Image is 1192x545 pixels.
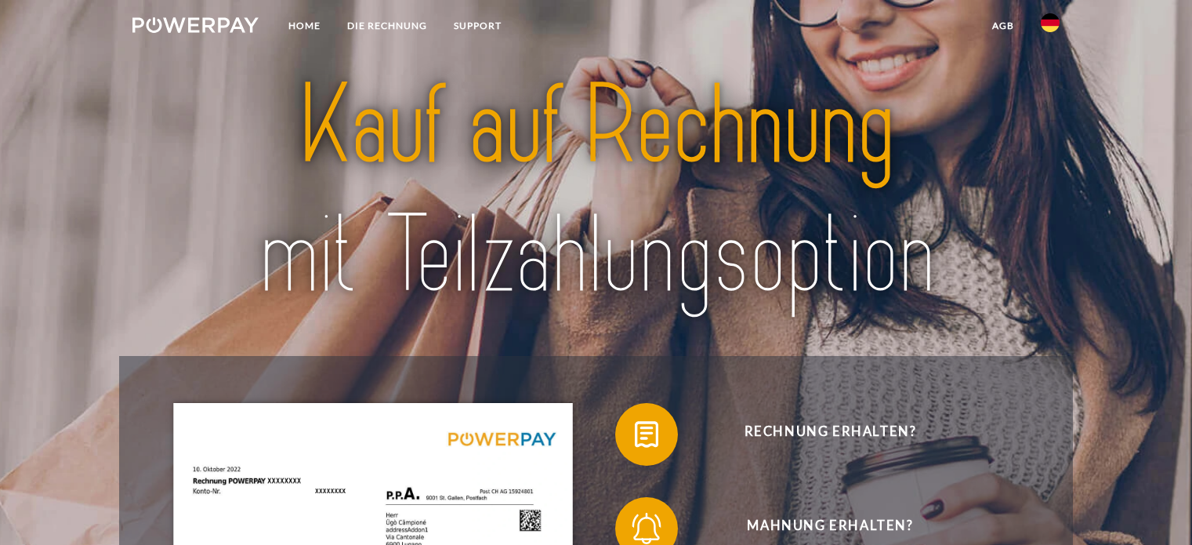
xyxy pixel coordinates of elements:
[627,415,666,454] img: qb_bill.svg
[178,55,1013,327] img: title-powerpay_de.svg
[615,403,1023,466] button: Rechnung erhalten?
[132,17,259,33] img: logo-powerpay-white.svg
[440,12,515,40] a: SUPPORT
[334,12,440,40] a: DIE RECHNUNG
[638,403,1022,466] span: Rechnung erhalten?
[979,12,1027,40] a: agb
[275,12,334,40] a: Home
[1041,13,1060,32] img: de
